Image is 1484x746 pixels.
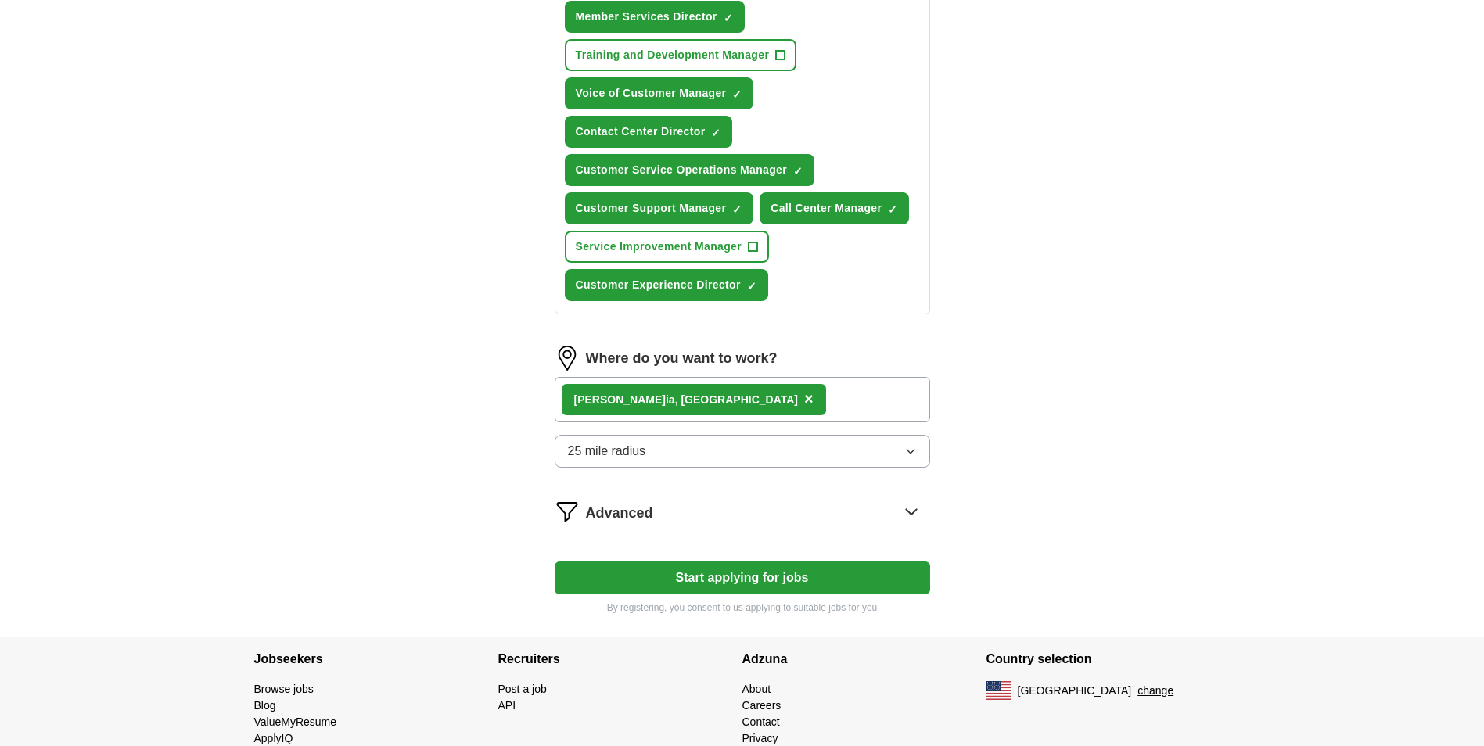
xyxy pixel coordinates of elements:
span: × [804,390,814,407]
span: Customer Experience Director [576,277,741,293]
h4: Country selection [986,637,1231,681]
span: Customer Service Operations Manager [576,162,788,178]
a: Privacy [742,732,778,744]
a: Browse jobs [254,683,314,695]
span: [GEOGRAPHIC_DATA] [1018,683,1132,699]
a: Contact [742,716,780,728]
span: Advanced [586,503,653,524]
label: Where do you want to work? [586,348,778,369]
a: API [498,699,516,712]
span: Contact Center Director [576,124,706,140]
button: Voice of Customer Manager✓ [565,77,754,109]
span: ✓ [747,280,756,292]
button: Customer Support Manager✓ [565,192,754,224]
a: ValueMyResume [254,716,337,728]
button: Customer Service Operations Manager✓ [565,154,815,186]
img: US flag [986,681,1011,700]
button: Start applying for jobs [555,561,930,594]
span: ✓ [888,203,897,216]
a: About [742,683,771,695]
strong: [PERSON_NAME] [574,393,666,406]
span: ✓ [732,203,742,216]
div: ia, [GEOGRAPHIC_DATA] [574,392,799,408]
img: location.png [555,346,580,371]
span: Member Services Director [576,9,717,25]
span: ✓ [732,88,742,101]
a: Post a job [498,683,547,695]
button: Training and Development Manager [565,39,797,71]
span: ✓ [724,12,733,24]
button: Call Center Manager✓ [760,192,909,224]
button: Contact Center Director✓ [565,116,733,148]
button: Member Services Director✓ [565,1,745,33]
a: ApplyIQ [254,732,293,744]
span: Call Center Manager [771,200,882,217]
button: × [804,388,814,411]
button: Customer Experience Director✓ [565,269,768,301]
span: ✓ [793,165,803,178]
span: Service Improvement Manager [576,239,742,255]
span: 25 mile radius [568,442,646,461]
span: Voice of Customer Manager [576,85,727,102]
a: Careers [742,699,782,712]
button: change [1137,683,1173,699]
button: 25 mile radius [555,435,930,468]
a: Blog [254,699,276,712]
span: Customer Support Manager [576,200,727,217]
span: ✓ [711,127,720,139]
p: By registering, you consent to us applying to suitable jobs for you [555,601,930,615]
img: filter [555,499,580,524]
span: Training and Development Manager [576,47,770,63]
button: Service Improvement Manager [565,231,770,263]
